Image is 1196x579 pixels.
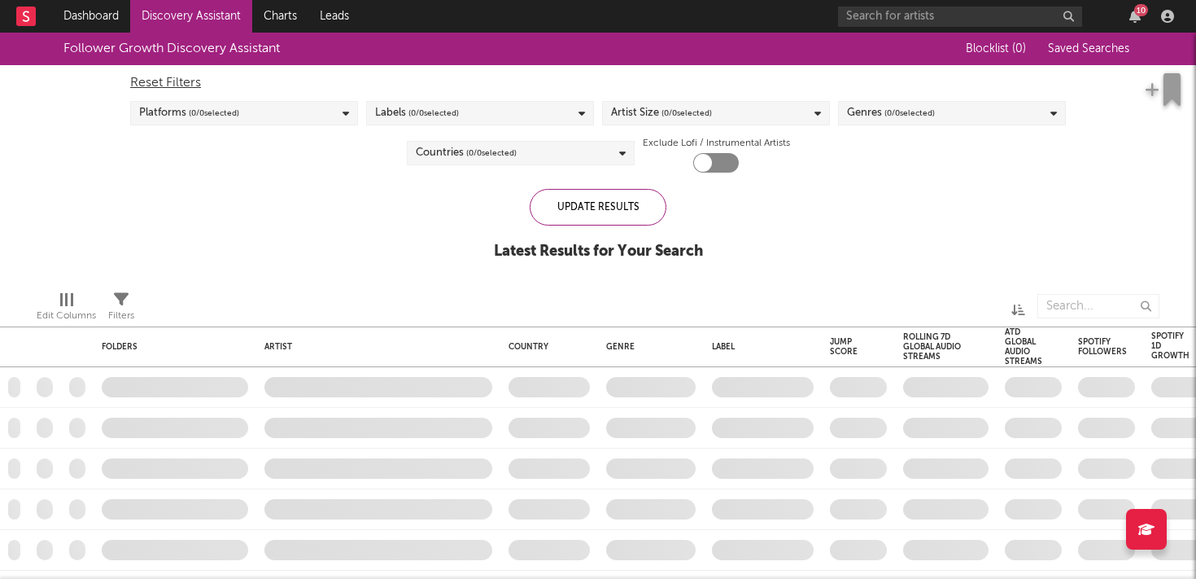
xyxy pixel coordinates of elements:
[1048,43,1133,55] span: Saved Searches
[712,342,805,352] div: Label
[139,103,239,123] div: Platforms
[102,342,224,352] div: Folders
[375,103,459,123] div: Labels
[63,39,280,59] div: Follower Growth Discovery Assistant
[108,286,134,333] div: Filters
[830,337,862,357] div: Jump Score
[1078,337,1127,357] div: Spotify Followers
[643,134,790,153] label: Exclude Lofi / Instrumental Artists
[37,306,96,326] div: Edit Columns
[1005,327,1042,366] div: ATD Global Audio Streams
[838,7,1082,27] input: Search for artists
[466,143,517,163] span: ( 0 / 0 selected)
[530,189,666,226] div: Update Results
[264,342,484,352] div: Artist
[884,103,935,123] span: ( 0 / 0 selected)
[661,103,712,123] span: ( 0 / 0 selected)
[903,332,964,362] div: Rolling 7D Global Audio Streams
[416,143,517,163] div: Countries
[611,103,712,123] div: Artist Size
[1012,43,1026,55] span: ( 0 )
[494,242,703,261] div: Latest Results for Your Search
[1043,42,1133,55] button: Saved Searches
[37,286,96,333] div: Edit Columns
[847,103,935,123] div: Genres
[1134,4,1148,16] div: 10
[1037,294,1159,318] input: Search...
[408,103,459,123] span: ( 0 / 0 selected)
[606,342,687,352] div: Genre
[509,342,582,352] div: Country
[1151,331,1189,361] div: Spotify 1D Growth
[108,306,134,326] div: Filters
[189,103,239,123] span: ( 0 / 0 selected)
[1129,10,1141,23] button: 10
[966,43,1026,55] span: Blocklist
[130,73,1066,93] div: Reset Filters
